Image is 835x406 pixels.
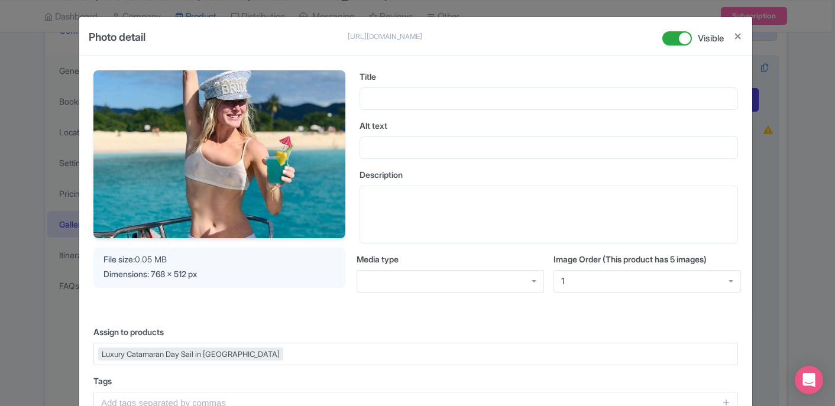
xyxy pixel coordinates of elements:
[360,170,403,180] span: Description
[89,29,145,56] h4: Photo detail
[795,366,823,394] div: Open Intercom Messenger
[360,121,387,131] span: Alt text
[103,254,135,264] span: File size:
[698,32,724,46] span: Visible
[98,347,283,360] div: Luxury Catamaran Day Sail in [GEOGRAPHIC_DATA]
[360,72,376,82] span: Title
[103,269,197,279] span: Dimensions: 768 x 512 px
[93,327,164,337] span: Assign to products
[357,254,399,264] span: Media type
[554,254,707,264] span: Image Order (This product has 5 images)
[348,31,460,42] p: [URL][DOMAIN_NAME]
[561,276,565,287] div: 1
[93,70,345,238] img: ns6hrjubdm8jwy3gtxnm.jpg
[733,29,743,44] button: Close
[93,376,112,386] span: Tags
[103,253,335,265] div: 0.05 MB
